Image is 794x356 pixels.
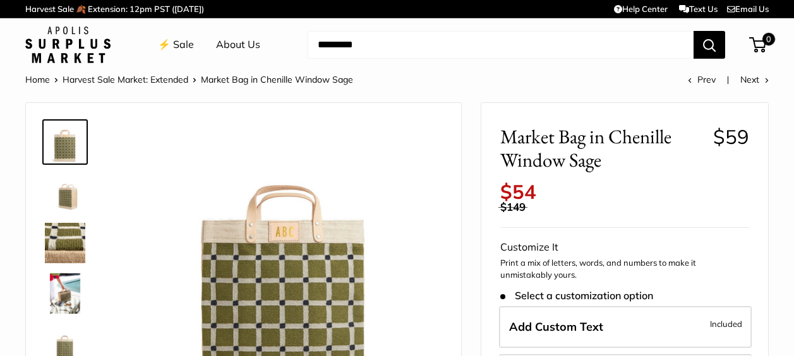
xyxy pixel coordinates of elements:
[688,74,716,85] a: Prev
[158,35,194,54] a: ⚡️ Sale
[42,170,88,215] a: Market Bag in Chenille Window Sage
[42,271,88,316] a: Market Bag in Chenille Window Sage
[762,33,775,45] span: 0
[727,4,769,14] a: Email Us
[42,220,88,266] a: Market Bag in Chenille Window Sage
[710,316,742,331] span: Included
[679,4,718,14] a: Text Us
[216,35,260,54] a: About Us
[499,306,752,348] label: Add Custom Text
[25,74,50,85] a: Home
[500,238,749,257] div: Customize It
[509,319,603,334] span: Add Custom Text
[201,74,353,85] span: Market Bag in Chenille Window Sage
[500,290,653,302] span: Select a customization option
[740,74,769,85] a: Next
[694,31,725,59] button: Search
[45,223,85,263] img: Market Bag in Chenille Window Sage
[25,71,353,88] nav: Breadcrumb
[614,4,668,14] a: Help Center
[500,125,703,172] span: Market Bag in Chenille Window Sage
[500,200,526,213] span: $149
[63,74,188,85] a: Harvest Sale Market: Extended
[500,179,536,204] span: $54
[42,119,88,165] a: Market Bag in Chenille Window Sage
[713,124,749,149] span: $59
[308,31,694,59] input: Search...
[500,257,749,282] p: Print a mix of letters, words, and numbers to make it unmistakably yours.
[750,37,766,52] a: 0
[45,122,85,162] img: Market Bag in Chenille Window Sage
[45,273,85,314] img: Market Bag in Chenille Window Sage
[45,172,85,213] img: Market Bag in Chenille Window Sage
[25,27,111,63] img: Apolis: Surplus Market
